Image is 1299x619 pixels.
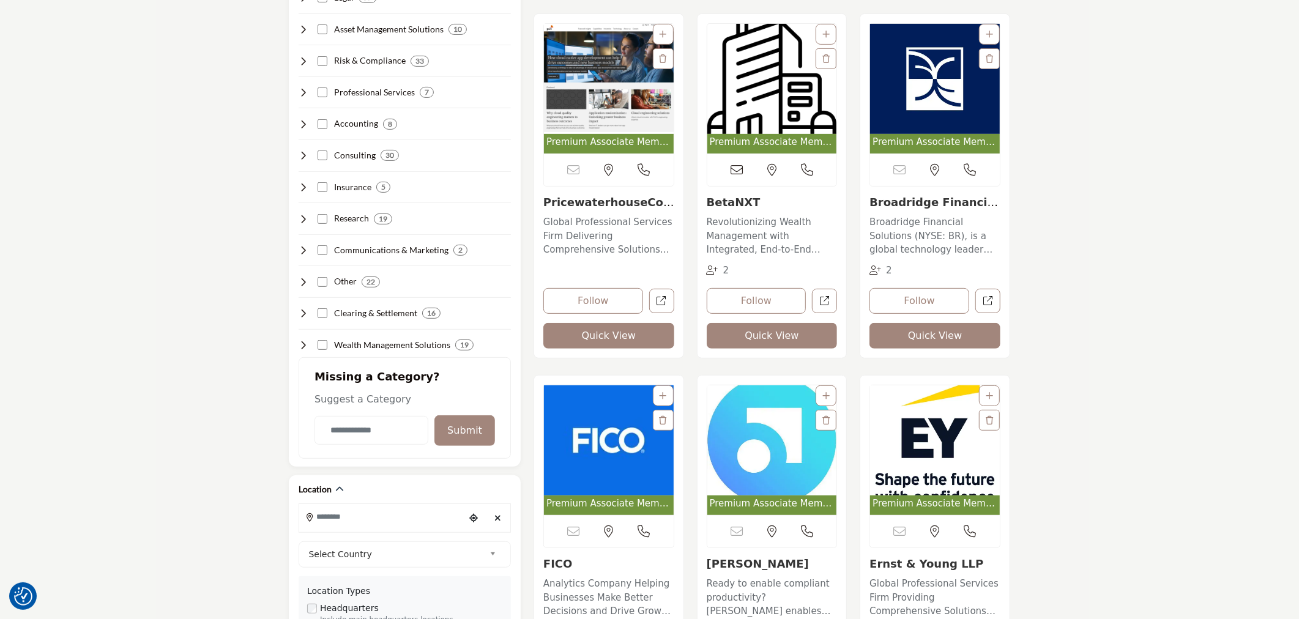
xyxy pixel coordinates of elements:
b: 7 [425,88,429,97]
a: Open Listing in new tab [707,24,837,154]
b: 10 [453,25,462,34]
button: Quick View [707,323,838,349]
div: 19 Results For Research [374,213,392,224]
h3: BetaNXT [707,196,838,209]
button: Submit [434,415,495,446]
a: Broadridge Financial... [869,196,998,222]
a: Open Listing in new tab [870,24,1000,154]
a: Open Listing in new tab [707,385,837,516]
input: Select Wealth Management Solutions checkbox [318,340,327,350]
b: 8 [388,120,392,128]
h4: Asset Management Solutions: Offering investment strategies, portfolio management, and performance... [334,23,444,35]
h2: Missing a Category? [315,370,495,392]
h4: Accounting: Providing financial reporting, auditing, tax, and advisory services to securities ind... [334,117,378,130]
input: Select Accounting checkbox [318,119,327,129]
b: 30 [385,151,394,160]
input: Select Other checkbox [318,277,327,287]
span: 2 [886,265,892,276]
button: Follow [707,288,806,314]
div: Choose your current location [464,505,483,532]
input: Category Name [315,416,428,445]
a: Global Professional Services Firm Delivering Comprehensive Solutions for Financial Institutions P... [543,212,674,257]
button: Follow [543,288,643,314]
img: Broadridge Financial Solutions, Inc. [870,24,1000,134]
span: Select Country [309,547,485,562]
h3: PricewaterhouseCoopers LLP [543,196,674,209]
div: 16 Results For Clearing & Settlement [422,308,441,319]
div: Followers [707,264,729,278]
a: Open betanxt in new tab [812,289,837,314]
input: Select Asset Management Solutions checkbox [318,24,327,34]
a: Add To List [986,391,993,401]
div: 7 Results For Professional Services [420,87,434,98]
span: Premium Associate Member [873,135,997,149]
span: Premium Associate Member [710,135,835,149]
button: Follow [869,288,969,314]
img: BetaNXT [707,24,837,134]
input: Select Consulting checkbox [318,150,327,160]
input: Select Clearing & Settlement checkbox [318,308,327,318]
input: Select Research checkbox [318,214,327,224]
h4: Communications & Marketing: Delivering marketing, public relations, and investor relations servic... [334,244,449,256]
div: 19 Results For Wealth Management Solutions [455,339,474,350]
div: Followers [869,264,892,278]
a: FICO [543,557,573,570]
p: Global Professional Services Firm Providing Comprehensive Solutions for Financial Institutions Fr... [869,577,1000,618]
input: Search Location [299,505,464,529]
h3: Broadridge Financial Solutions, Inc. [869,196,1000,209]
img: Ernst & Young LLP [870,385,1000,495]
span: Premium Associate Member [546,497,671,511]
button: Quick View [869,323,1000,349]
span: Suggest a Category [315,393,411,405]
b: 19 [460,341,469,349]
a: [PERSON_NAME] [707,557,809,570]
a: Add To List [660,391,667,401]
img: PricewaterhouseCoopers LLP [544,24,674,134]
p: Revolutionizing Wealth Management with Integrated, End-to-End Solutions Situated at the forefront... [707,215,838,257]
a: Broadridge Financial Solutions (NYSE: BR), is a global technology leader with the trusted experti... [869,212,1000,257]
input: Select Communications & Marketing checkbox [318,245,327,255]
a: Open broadridge-financial-solutions-inc in new tab [975,289,1000,314]
a: BetaNXT [707,196,761,209]
span: Premium Associate Member [546,135,671,149]
a: Global Professional Services Firm Providing Comprehensive Solutions for Financial Institutions Fr... [869,574,1000,618]
a: Add To List [822,391,830,401]
input: Select Risk & Compliance checkbox [318,56,327,66]
div: 10 Results For Asset Management Solutions [449,24,467,35]
b: 16 [427,309,436,317]
b: 33 [415,57,424,65]
img: FICO [544,385,674,495]
div: 2 Results For Communications & Marketing [453,245,467,256]
span: Premium Associate Member [873,497,997,511]
img: Revisit consent button [14,587,32,606]
div: 5 Results For Insurance [376,182,390,193]
h4: Other: Encompassing various other services and organizations supporting the securities industry e... [334,275,357,287]
h4: Research: Conducting market, financial, economic, and industry research for securities industry p... [334,212,369,224]
p: Global Professional Services Firm Delivering Comprehensive Solutions for Financial Institutions P... [543,215,674,257]
a: Revolutionizing Wealth Management with Integrated, End-to-End Solutions Situated at the forefront... [707,212,838,257]
a: Ready to enable compliant productivity? [PERSON_NAME] enables companies to transform oversight in... [707,574,838,618]
h4: Consulting: Providing strategic, operational, and technical consulting services to securities ind... [334,149,376,161]
h4: Professional Services: Delivering staffing, training, and outsourcing services to support securit... [334,86,415,98]
label: Headquarters [320,602,379,615]
img: Smarsh [707,385,837,495]
b: 22 [367,278,375,286]
input: Select Insurance checkbox [318,182,327,192]
h3: Ernst & Young LLP [869,557,1000,571]
div: 22 Results For Other [362,276,380,287]
a: Add To List [986,29,993,39]
span: Premium Associate Member [710,497,835,511]
p: Broadridge Financial Solutions (NYSE: BR), is a global technology leader with the trusted experti... [869,215,1000,257]
a: Open Listing in new tab [544,385,674,516]
div: 8 Results For Accounting [383,119,397,130]
div: 33 Results For Risk & Compliance [411,56,429,67]
a: Open Listing in new tab [544,24,674,154]
b: 19 [379,215,387,223]
h4: Wealth Management Solutions: Providing comprehensive wealth management services to high-net-worth... [334,339,450,351]
div: Clear search location [489,505,507,532]
b: 2 [458,246,463,254]
b: 5 [381,183,385,191]
button: Consent Preferences [14,587,32,606]
a: Open pricewaterhousecoopers-llp in new tab [649,289,674,314]
a: Add To List [822,29,830,39]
